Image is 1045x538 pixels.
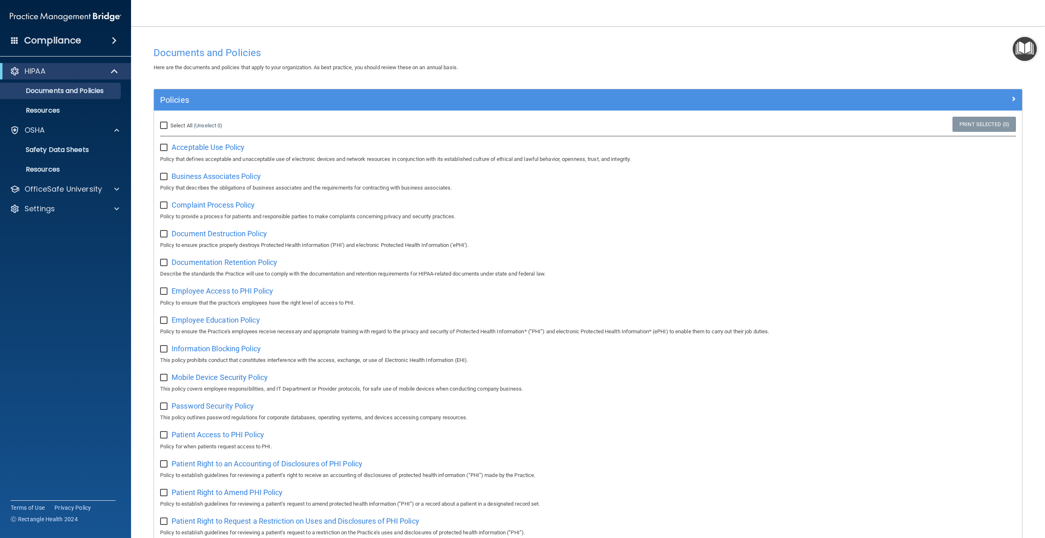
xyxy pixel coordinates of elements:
[160,95,799,104] h5: Policies
[10,66,119,76] a: HIPAA
[24,35,81,46] h4: Compliance
[172,488,283,497] span: Patient Right to Amend PHI Policy
[160,384,1016,394] p: This policy covers employee responsibilities, and IT Department or Provider protocols, for safe u...
[5,146,117,154] p: Safety Data Sheets
[194,122,222,129] a: (Unselect 0)
[10,9,121,25] img: PMB logo
[903,480,1035,513] iframe: Drift Widget Chat Controller
[160,528,1016,538] p: Policy to establish guidelines for reviewing a patient’s request to a restriction on the Practice...
[160,93,1016,106] a: Policies
[160,355,1016,365] p: This policy prohibits conduct that constitutes interference with the access, exchange, or use of ...
[160,183,1016,193] p: Policy that describes the obligations of business associates and the requirements for contracting...
[172,373,268,382] span: Mobile Device Security Policy
[172,201,255,209] span: Complaint Process Policy
[10,125,119,135] a: OSHA
[10,184,119,194] a: OfficeSafe University
[160,240,1016,250] p: Policy to ensure practice properly destroys Protected Health Information ('PHI') and electronic P...
[160,470,1016,480] p: Policy to establish guidelines for reviewing a patient’s right to receive an accounting of disclo...
[5,106,117,115] p: Resources
[160,298,1016,308] p: Policy to ensure that the practice's employees have the right level of access to PHI.
[160,122,170,129] input: Select All (Unselect 0)
[170,122,192,129] span: Select All
[160,327,1016,337] p: Policy to ensure the Practice's employees receive necessary and appropriate training with regard ...
[172,459,362,468] span: Patient Right to an Accounting of Disclosures of PHI Policy
[10,204,119,214] a: Settings
[25,125,45,135] p: OSHA
[172,258,277,267] span: Documentation Retention Policy
[172,517,419,525] span: Patient Right to Request a Restriction on Uses and Disclosures of PHI Policy
[172,143,244,151] span: Acceptable Use Policy
[172,229,267,238] span: Document Destruction Policy
[11,515,78,523] span: Ⓒ Rectangle Health 2024
[11,504,45,512] a: Terms of Use
[172,430,264,439] span: Patient Access to PHI Policy
[154,47,1022,58] h4: Documents and Policies
[952,117,1016,132] a: Print Selected (0)
[172,316,260,324] span: Employee Education Policy
[25,204,55,214] p: Settings
[172,172,261,181] span: Business Associates Policy
[54,504,91,512] a: Privacy Policy
[1013,37,1037,61] button: Open Resource Center
[160,499,1016,509] p: Policy to establish guidelines for reviewing a patient’s request to amend protected health inform...
[154,64,458,70] span: Here are the documents and policies that apply to your organization. As best practice, you should...
[25,66,45,76] p: HIPAA
[160,413,1016,423] p: This policy outlines password regulations for corporate databases, operating systems, and devices...
[160,269,1016,279] p: Describe the standards the Practice will use to comply with the documentation and retention requi...
[25,184,102,194] p: OfficeSafe University
[160,212,1016,222] p: Policy to provide a process for patients and responsible parties to make complaints concerning pr...
[172,287,273,295] span: Employee Access to PHI Policy
[160,442,1016,452] p: Policy for when patients request access to PHI.
[172,344,261,353] span: Information Blocking Policy
[172,402,254,410] span: Password Security Policy
[5,87,117,95] p: Documents and Policies
[5,165,117,174] p: Resources
[160,154,1016,164] p: Policy that defines acceptable and unacceptable use of electronic devices and network resources i...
